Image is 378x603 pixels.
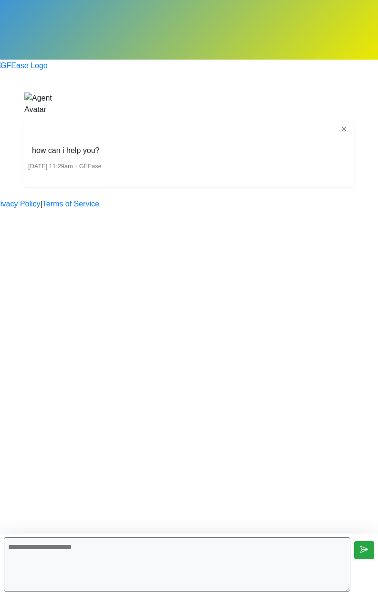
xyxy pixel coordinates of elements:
[28,163,102,170] small: ・
[41,198,42,210] a: |
[28,143,103,158] li: how can i help you?
[28,163,73,170] span: [DATE] 11:29am
[42,198,99,210] a: Terms of Service
[24,92,67,115] img: Agent Avatar
[338,123,350,135] button: ✕
[79,163,102,170] span: GFEase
